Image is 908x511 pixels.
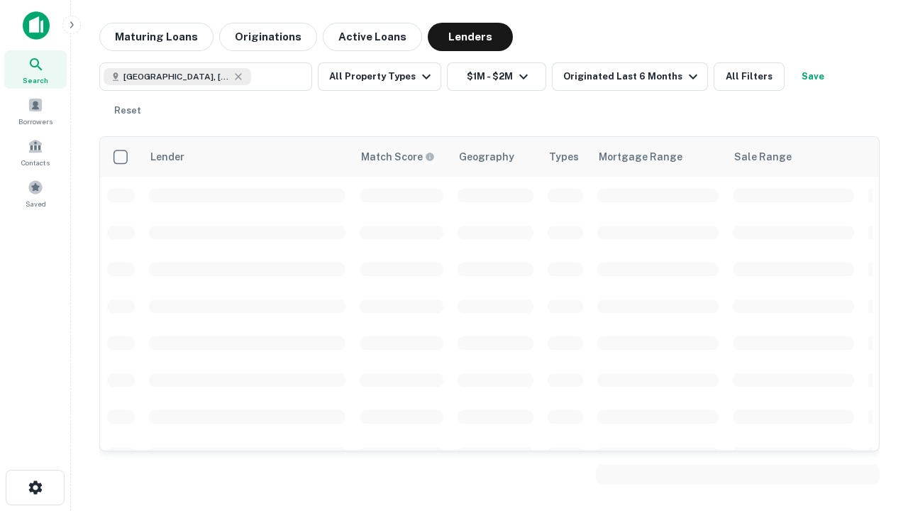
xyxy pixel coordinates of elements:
[21,157,50,168] span: Contacts
[450,137,541,177] th: Geography
[428,23,513,51] button: Lenders
[563,68,702,85] div: Originated Last 6 Months
[150,148,184,165] div: Lender
[26,198,46,209] span: Saved
[4,133,67,171] a: Contacts
[18,116,52,127] span: Borrowers
[318,62,441,91] button: All Property Types
[123,70,230,83] span: [GEOGRAPHIC_DATA], [GEOGRAPHIC_DATA], [GEOGRAPHIC_DATA]
[837,397,908,466] iframe: Chat Widget
[361,149,435,165] div: Capitalize uses an advanced AI algorithm to match your search with the best lender. The match sco...
[23,75,48,86] span: Search
[323,23,422,51] button: Active Loans
[142,137,353,177] th: Lender
[790,62,836,91] button: Save your search to get updates of matches that match your search criteria.
[734,148,792,165] div: Sale Range
[23,11,50,40] img: capitalize-icon.png
[4,174,67,212] a: Saved
[549,148,579,165] div: Types
[99,23,214,51] button: Maturing Loans
[714,62,785,91] button: All Filters
[361,149,432,165] h6: Match Score
[219,23,317,51] button: Originations
[353,137,450,177] th: Capitalize uses an advanced AI algorithm to match your search with the best lender. The match sco...
[4,50,67,89] a: Search
[105,97,150,125] button: Reset
[726,137,861,177] th: Sale Range
[590,137,726,177] th: Mortgage Range
[447,62,546,91] button: $1M - $2M
[4,92,67,130] a: Borrowers
[552,62,708,91] button: Originated Last 6 Months
[459,148,514,165] div: Geography
[541,137,590,177] th: Types
[599,148,682,165] div: Mortgage Range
